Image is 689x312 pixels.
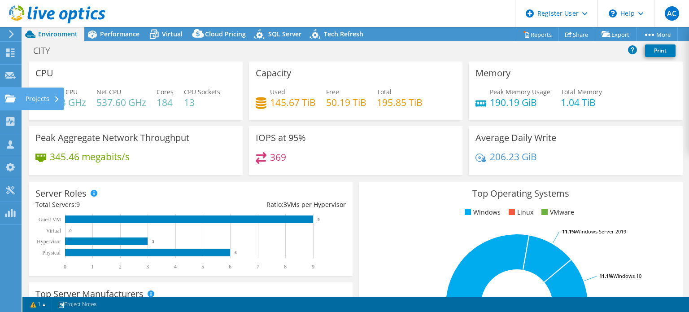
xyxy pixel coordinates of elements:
text: Virtual [46,228,61,234]
text: Physical [42,250,61,256]
h4: 184 [157,97,174,107]
a: Reports [516,27,559,41]
text: 8 [284,264,287,270]
span: Cores [157,88,174,96]
h4: 345.46 megabits/s [50,152,130,162]
h4: 206.23 GiB [490,152,537,162]
li: Windows [462,207,501,217]
tspan: Windows Server 2019 [576,228,626,235]
a: Print [645,44,676,57]
span: Net CPU [96,88,121,96]
div: Ratio: VMs per Hypervisor [191,200,346,210]
span: Peak Memory Usage [490,88,550,96]
li: VMware [539,207,574,217]
span: 9 [76,200,80,209]
text: 2 [119,264,122,270]
text: 3 [152,239,154,244]
h4: 369 [270,152,286,162]
div: Total Servers: [35,200,191,210]
h1: CITY [29,46,64,56]
h3: Capacity [256,68,291,78]
h3: Top Server Manufacturers [35,289,144,299]
span: SQL Server [268,30,301,38]
tspan: 11.1% [562,228,576,235]
h4: 195.85 TiB [377,97,423,107]
h4: 13 [184,97,220,107]
text: 9 [312,264,314,270]
a: Project Notes [52,299,103,310]
span: Environment [38,30,78,38]
span: Performance [100,30,140,38]
span: Free [326,88,339,96]
a: Export [595,27,637,41]
text: Guest VM [39,216,61,223]
h3: Average Daily Write [475,133,556,143]
h4: 190.19 GiB [490,97,550,107]
li: Linux [506,207,533,217]
span: Cloud Pricing [205,30,246,38]
h3: Peak Aggregate Network Throughput [35,133,189,143]
span: Virtual [162,30,183,38]
tspan: 11.1% [599,272,613,279]
h4: 50.19 TiB [326,97,366,107]
h3: Memory [475,68,510,78]
text: 5 [201,264,204,270]
text: 0 [64,264,66,270]
svg: \n [609,9,617,18]
h3: Top Operating Systems [366,189,676,198]
text: Hypervisor [37,238,61,245]
span: Used [270,88,285,96]
text: 3 [146,264,149,270]
span: Peak CPU [50,88,78,96]
h4: 173 GHz [50,97,86,107]
a: Share [558,27,595,41]
span: Total [377,88,392,96]
text: 7 [257,264,259,270]
a: More [636,27,678,41]
span: Tech Refresh [324,30,363,38]
h3: IOPS at 95% [256,133,306,143]
h4: 537.60 GHz [96,97,146,107]
span: Total Memory [561,88,602,96]
text: 6 [235,250,237,255]
div: Projects [21,88,64,110]
a: 1 [24,299,52,310]
tspan: Windows 10 [613,272,641,279]
span: CPU Sockets [184,88,220,96]
text: 0 [70,229,72,233]
h3: Server Roles [35,189,87,198]
h3: CPU [35,68,53,78]
text: 9 [318,217,320,222]
text: 1 [91,264,94,270]
h4: 1.04 TiB [561,97,602,107]
h4: 145.67 TiB [270,97,316,107]
span: AC [665,6,679,21]
text: 4 [174,264,177,270]
span: 3 [283,200,287,209]
text: 6 [229,264,231,270]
